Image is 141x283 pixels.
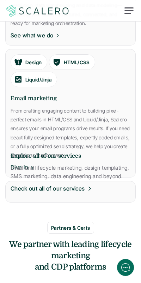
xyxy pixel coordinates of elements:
a: Explore all of our servicesEmail and lifecycle marketing, design templating, SMS marketing, data ... [5,181,136,203]
p: Check out all of our services [11,184,85,193]
p: Email and lifecycle marketing, design templating, SMS marketing, data engineering and beyond. [11,163,130,180]
span: We run on Gist [59,237,89,242]
p: From crafting engaging content to building pixel-perfect emails in HTML/CSS and Liquid/Jinja, Sca... [11,106,130,159]
img: Scalero company logotype [5,4,70,18]
h6: Email marketing [11,94,130,103]
h6: Explore all of our services [11,151,130,160]
span: New conversation [45,50,85,56]
iframe: gist-messenger-bubble-iframe [117,259,134,276]
p: Liquid/Jinja [25,76,52,83]
p: See what we do [11,31,54,40]
p: HTML/CSS [64,58,90,66]
a: DesignHTML/CSSLiquid/JinjaEmail marketingDive in [5,49,136,177]
p: Partners & Certs [51,224,90,231]
a: Scalero company logotype [5,5,70,17]
h3: We partner with leading lifecycle marketing and CDP platforms [5,239,136,273]
button: New conversation [6,46,135,60]
p: Design [25,58,42,66]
